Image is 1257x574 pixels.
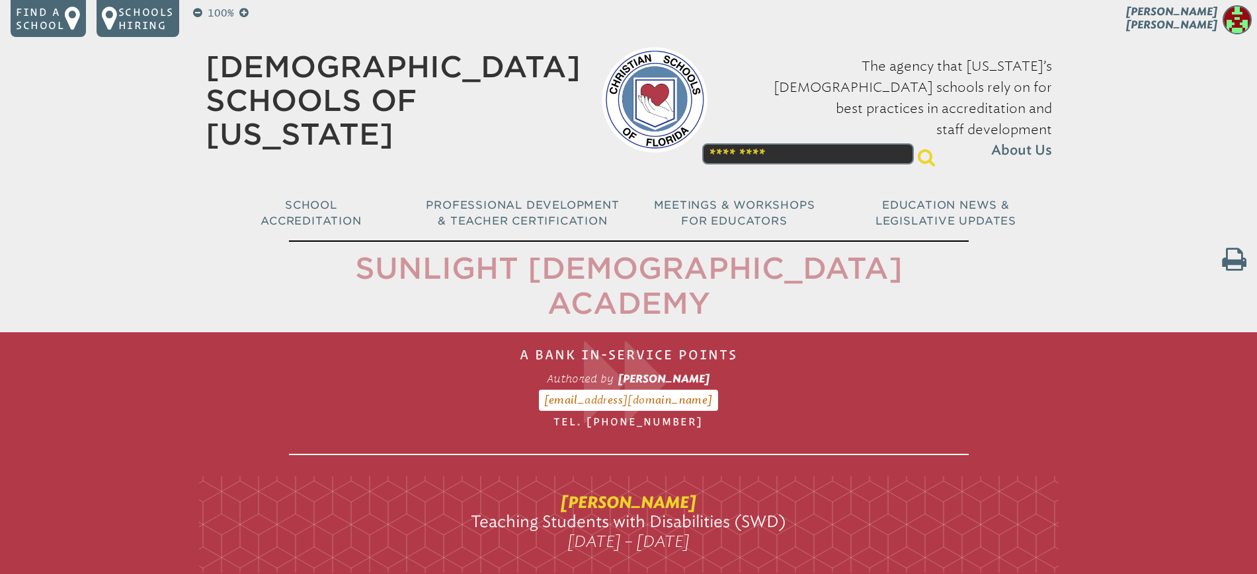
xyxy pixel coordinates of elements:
img: cf31d8c9efb7104b701f410b954ddb30 [1223,5,1252,34]
p: Find a school [16,5,65,32]
h1: A Bank In-Service Points [289,338,969,455]
a: [DEMOGRAPHIC_DATA] Schools of [US_STATE] [206,50,581,151]
span: Sunlight [DEMOGRAPHIC_DATA] Academy [355,251,903,321]
a: [PERSON_NAME] [561,495,696,511]
span: About Us [991,140,1052,161]
img: csf-logo-web-colors.png [602,47,708,153]
p: Schools Hiring [118,5,174,32]
span: Education News & Legislative Updates [875,199,1016,227]
span: [DATE] – [DATE] [567,532,690,551]
span: [PERSON_NAME] [PERSON_NAME] [1126,5,1217,31]
span: Teaching Students with Disabilities (SWD) [471,512,786,531]
span: School Accreditation [261,199,361,227]
p: 100% [205,5,237,21]
span: [PERSON_NAME] [561,493,696,512]
span: Professional Development & Teacher Certification [426,199,619,227]
p: The agency that [US_STATE]’s [DEMOGRAPHIC_DATA] schools rely on for best practices in accreditati... [729,55,1052,161]
span: Meetings & Workshops for Educators [654,199,815,227]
